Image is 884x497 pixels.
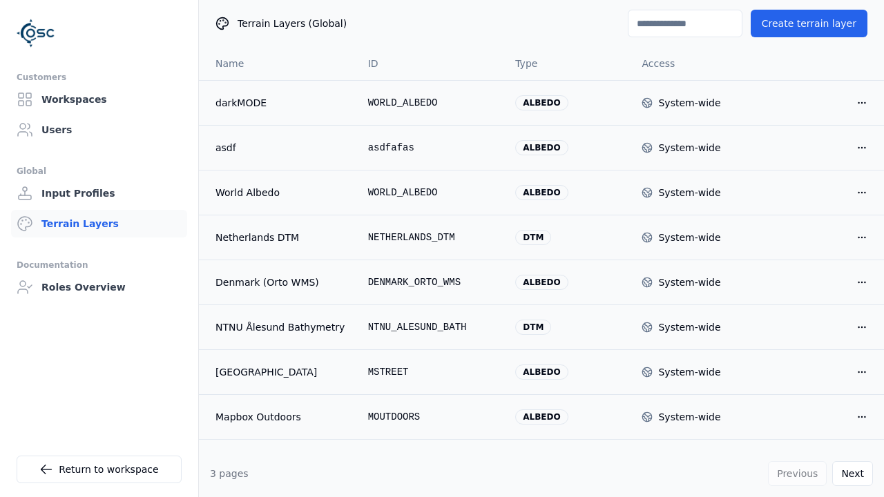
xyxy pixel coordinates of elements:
img: Logo [17,14,55,52]
div: asdfafas [368,141,494,155]
th: Type [504,47,631,80]
div: MSTREET [368,365,494,379]
a: Mapbox Outdoors [215,410,346,424]
div: NETHERLANDS_DTM [368,231,494,244]
div: albedo [515,140,568,155]
div: System-wide [658,231,720,244]
div: Customers [17,69,182,86]
th: Access [631,47,757,80]
div: System-wide [658,365,720,379]
a: Workspaces [11,86,187,113]
a: Denmark (Orto WMS) [215,275,346,289]
div: System-wide [658,275,720,289]
a: Terrain Layers [11,210,187,237]
a: asdf [215,141,346,155]
button: Next [832,461,873,486]
a: Return to workspace [17,456,182,483]
div: System-wide [658,410,720,424]
span: Terrain Layers (Global) [238,17,347,30]
a: World Albedo [215,186,346,199]
div: MOUTDOORS [368,410,494,424]
div: albedo [515,185,568,200]
div: DENMARK_ORTO_WMS [368,275,494,289]
div: System-wide [658,141,720,155]
span: 3 pages [210,468,249,479]
div: dtm [515,320,551,335]
div: System-wide [658,96,720,110]
a: Roles Overview [11,273,187,301]
a: Netherlands DTM [215,231,346,244]
div: dtm [515,230,551,245]
button: Create terrain layer [751,10,867,37]
div: System-wide [658,186,720,199]
th: ID [357,47,505,80]
div: WORLD_ALBEDO [368,96,494,110]
div: albedo [515,409,568,425]
div: albedo [515,364,568,380]
a: Input Profiles [11,179,187,207]
div: Global [17,163,182,179]
a: Users [11,116,187,144]
a: [GEOGRAPHIC_DATA] [215,365,346,379]
div: NTNU_ALESUND_BATH [368,320,494,334]
a: darkMODE [215,96,346,110]
th: Name [199,47,357,80]
div: WORLD_ALBEDO [368,186,494,199]
a: NTNU Ålesund Bathymetry [215,320,346,334]
div: albedo [515,275,568,290]
div: albedo [515,95,568,110]
div: System-wide [658,320,720,334]
div: Documentation [17,257,182,273]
